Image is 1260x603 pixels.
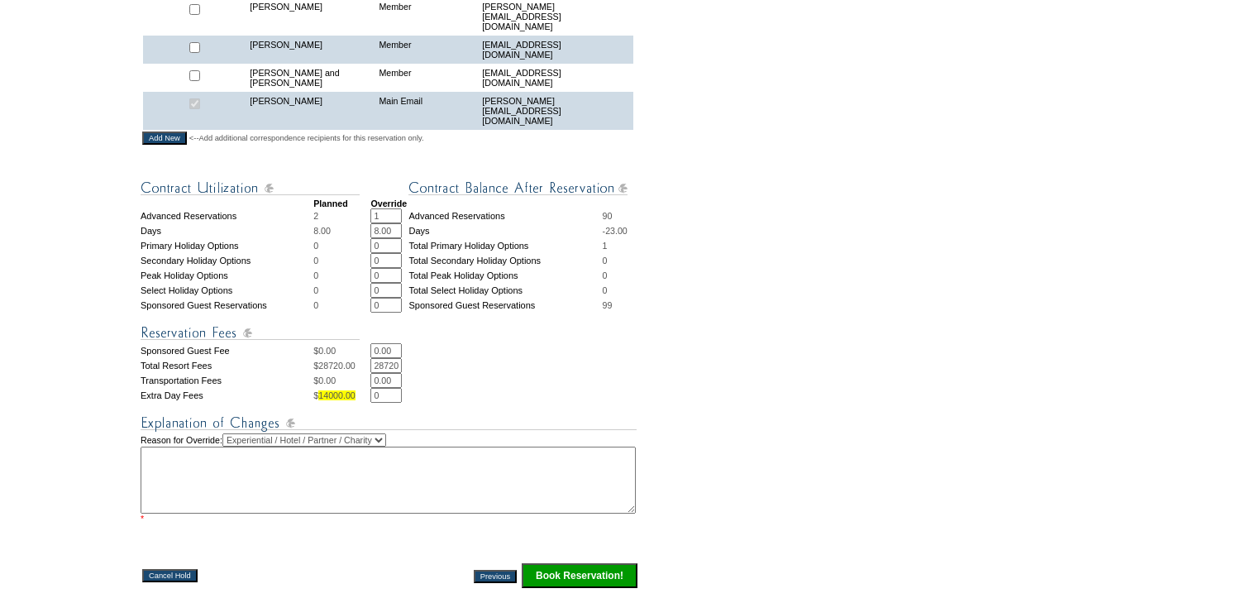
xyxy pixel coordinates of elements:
[142,569,198,582] input: Cancel Hold
[141,343,313,358] td: Sponsored Guest Fee
[313,256,318,266] span: 0
[478,92,632,130] td: [PERSON_NAME][EMAIL_ADDRESS][DOMAIN_NAME]
[318,346,336,356] span: 0.00
[141,298,313,313] td: Sponsored Guest Reservations
[478,64,632,92] td: [EMAIL_ADDRESS][DOMAIN_NAME]
[141,413,637,433] img: Explanation of Changes
[375,64,478,92] td: Member
[141,223,313,238] td: Days
[408,223,602,238] td: Days
[313,226,331,236] span: 8.00
[474,570,517,583] input: Previous
[141,433,639,524] td: Reason for Override:
[313,388,370,403] td: $
[408,283,602,298] td: Total Select Holiday Options
[141,268,313,283] td: Peak Holiday Options
[375,36,478,64] td: Member
[603,226,628,236] span: -23.00
[408,238,602,253] td: Total Primary Holiday Options
[141,208,313,223] td: Advanced Reservations
[313,199,347,208] strong: Planned
[141,388,313,403] td: Extra Day Fees
[141,253,313,268] td: Secondary Holiday Options
[189,133,424,143] span: <--Add additional correspondence recipients for this reservation only.
[313,270,318,280] span: 0
[141,323,360,343] img: Reservation Fees
[408,253,602,268] td: Total Secondary Holiday Options
[603,300,613,310] span: 99
[313,285,318,295] span: 0
[478,36,632,64] td: [EMAIL_ADDRESS][DOMAIN_NAME]
[522,563,637,588] input: Click this button to finalize your reservation.
[142,132,187,145] input: Add New
[141,238,313,253] td: Primary Holiday Options
[408,178,628,199] img: Contract Balance After Reservation
[370,199,407,208] strong: Override
[246,92,375,130] td: [PERSON_NAME]
[603,241,608,251] span: 1
[375,92,478,130] td: Main Email
[318,376,336,385] span: 0.00
[141,373,313,388] td: Transportation Fees
[246,64,375,92] td: [PERSON_NAME] and [PERSON_NAME]
[318,361,355,371] span: 28720.00
[246,36,375,64] td: [PERSON_NAME]
[313,211,318,221] span: 2
[603,270,608,280] span: 0
[313,358,370,373] td: $
[318,390,355,400] span: 14000.00
[408,298,602,313] td: Sponsored Guest Reservations
[603,256,608,266] span: 0
[141,178,360,199] img: Contract Utilization
[408,208,602,223] td: Advanced Reservations
[603,211,613,221] span: 90
[313,373,370,388] td: $
[313,343,370,358] td: $
[313,300,318,310] span: 0
[141,283,313,298] td: Select Holiday Options
[313,241,318,251] span: 0
[141,358,313,373] td: Total Resort Fees
[603,285,608,295] span: 0
[408,268,602,283] td: Total Peak Holiday Options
